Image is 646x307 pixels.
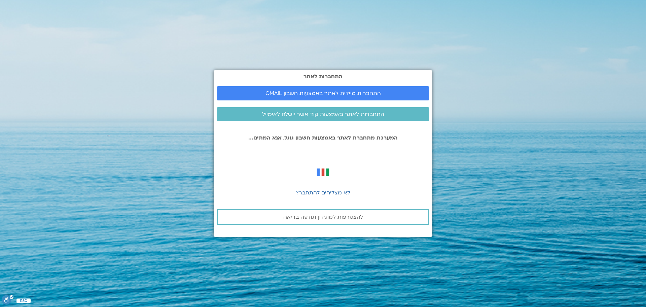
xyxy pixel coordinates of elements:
[217,73,429,80] h2: התחברות לאתר
[283,214,363,220] span: להצטרפות למועדון תודעה בריאה
[217,86,429,100] a: התחברות מיידית לאתר באמצעות חשבון GMAIL
[217,107,429,121] a: התחברות לאתר באמצעות קוד אשר יישלח לאימייל
[265,90,381,96] span: התחברות מיידית לאתר באמצעות חשבון GMAIL
[296,189,350,196] a: לא מצליחים להתחבר?
[217,135,429,141] p: המערכת מתחברת לאתר באמצעות חשבון גוגל, אנא המתינו...
[217,209,429,225] a: להצטרפות למועדון תודעה בריאה
[262,111,384,117] span: התחברות לאתר באמצעות קוד אשר יישלח לאימייל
